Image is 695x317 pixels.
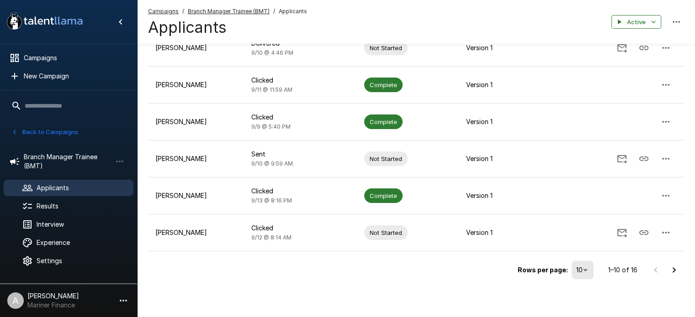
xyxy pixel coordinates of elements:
[364,192,403,200] span: Complete
[611,228,633,236] span: Send Invitation
[155,117,237,126] p: [PERSON_NAME]
[155,228,237,237] p: [PERSON_NAME]
[518,265,568,275] p: Rows per page:
[251,123,291,130] span: 9/9 @ 5:40 PM
[633,43,655,51] span: Copy Interview Link
[188,8,270,15] u: Branch Manager Trainee (BMT)
[608,265,637,275] p: 1–10 of 16
[251,197,292,204] span: 9/13 @ 8:16 PM
[251,160,293,167] span: 9/10 @ 9:59 AM
[364,229,408,237] span: Not Started
[364,118,403,126] span: Complete
[251,113,349,122] p: Clicked
[466,43,556,52] p: Version 1
[364,155,408,163] span: Not Started
[633,154,655,162] span: Copy Interview Link
[155,43,237,52] p: [PERSON_NAME]
[251,49,293,56] span: 9/10 @ 4:46 PM
[611,15,661,29] button: Active
[466,154,556,163] p: Version 1
[155,191,237,200] p: [PERSON_NAME]
[251,150,349,159] p: Sent
[572,261,594,279] div: 10
[466,80,556,89] p: Version 1
[148,18,307,37] h4: Applicants
[155,154,237,163] p: [PERSON_NAME]
[251,86,292,93] span: 9/11 @ 11:59 AM
[611,154,633,162] span: Send Invitation
[148,8,179,15] u: Campaigns
[466,117,556,126] p: Version 1
[364,44,408,52] span: Not Started
[466,191,556,200] p: Version 1
[665,261,683,279] button: Go to next page
[251,76,349,85] p: Clicked
[251,234,292,241] span: 9/12 @ 8:14 AM
[251,187,349,196] p: Clicked
[155,80,237,89] p: [PERSON_NAME]
[273,7,275,16] span: /
[279,7,307,16] span: Applicants
[611,43,633,51] span: Send Invitation
[364,81,403,89] span: Complete
[251,223,349,233] p: Clicked
[633,228,655,236] span: Copy Interview Link
[466,228,556,237] p: Version 1
[182,7,184,16] span: /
